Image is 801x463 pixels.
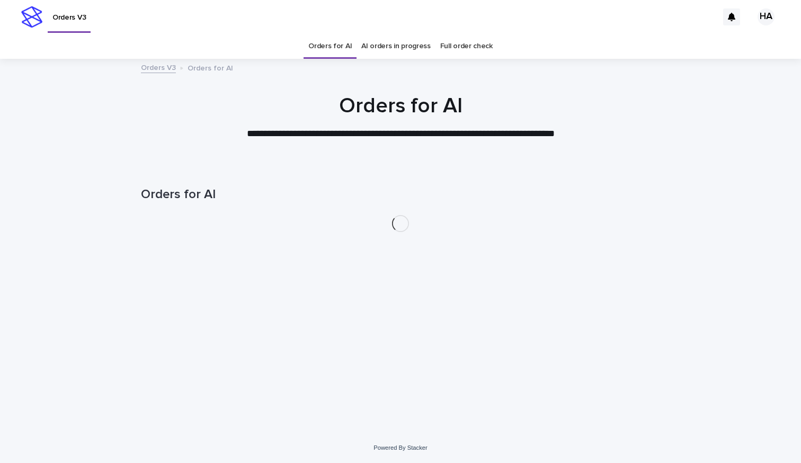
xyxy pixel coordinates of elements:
h1: Orders for AI [141,93,660,119]
a: AI orders in progress [361,34,431,59]
a: Orders for AI [308,34,352,59]
a: Powered By Stacker [373,444,427,451]
p: Orders for AI [188,61,233,73]
h1: Orders for AI [141,187,660,202]
a: Full order check [440,34,493,59]
a: Orders V3 [141,61,176,73]
img: stacker-logo-s-only.png [21,6,42,28]
div: HA [758,8,775,25]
